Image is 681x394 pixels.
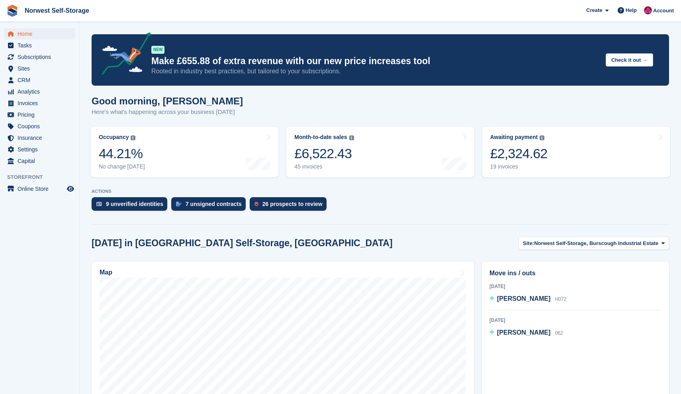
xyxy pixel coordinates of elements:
[294,145,354,162] div: £6,522.43
[489,269,661,278] h2: Move ins / outs
[4,109,75,120] a: menu
[131,135,135,140] img: icon-info-grey-7440780725fd019a000dd9b08b2336e03edf1995a4989e88bcd33f0948082b44.svg
[489,283,661,290] div: [DATE]
[254,202,258,206] img: prospect-51fa495bee0391a8d652442698ab0144808aea92771e9ea1ae160a38d050c398.svg
[18,51,65,63] span: Subscriptions
[92,96,243,106] h1: Good morning, [PERSON_NAME]
[523,239,534,247] span: Site:
[96,202,102,206] img: verify_identity-adf6edd0f0f0b5bbfe63781bf79b02c33cf7c696d77639b501bdc392416b5a36.svg
[490,163,548,170] div: 19 invoices
[92,108,243,117] p: Here's what's happening across your business [DATE]
[4,183,75,194] a: menu
[151,55,599,67] p: Make £655.88 of extra revenue with our new price increases tool
[18,40,65,51] span: Tasks
[7,173,79,181] span: Storefront
[18,109,65,120] span: Pricing
[490,134,538,141] div: Awaiting payment
[151,46,164,54] div: NEW
[4,74,75,86] a: menu
[92,238,393,249] h2: [DATE] in [GEOGRAPHIC_DATA] Self-Storage, [GEOGRAPHIC_DATA]
[489,328,563,338] a: [PERSON_NAME] 062
[489,294,566,304] a: [PERSON_NAME] H072
[250,197,331,215] a: 26 prospects to review
[490,145,548,162] div: £2,324.62
[519,237,669,250] button: Site: Norwest Self-Storage, Burscough Industrial Estate
[4,63,75,74] a: menu
[294,163,354,170] div: 45 invoices
[482,127,670,177] a: Awaiting payment £2,324.62 19 invoices
[4,40,75,51] a: menu
[186,201,242,207] div: 7 unsigned contracts
[294,134,347,141] div: Month-to-date sales
[176,202,182,206] img: contract_signature_icon-13c848040528278c33f63329250d36e43548de30e8caae1d1a13099fd9432cc5.svg
[99,163,145,170] div: No change [DATE]
[644,6,652,14] img: Daniel Grensinger
[18,183,65,194] span: Online Store
[4,132,75,143] a: menu
[262,201,323,207] div: 26 prospects to review
[6,5,18,17] img: stora-icon-8386f47178a22dfd0bd8f6a31ec36ba5ce8667c1dd55bd0f319d3a0aa187defe.svg
[540,135,544,140] img: icon-info-grey-7440780725fd019a000dd9b08b2336e03edf1995a4989e88bcd33f0948082b44.svg
[489,317,661,324] div: [DATE]
[18,98,65,109] span: Invoices
[4,144,75,155] a: menu
[4,155,75,167] a: menu
[497,329,550,336] span: [PERSON_NAME]
[18,28,65,39] span: Home
[22,4,92,17] a: Norwest Self-Storage
[106,201,163,207] div: 9 unverified identities
[92,197,171,215] a: 9 unverified identities
[66,184,75,194] a: Preview store
[92,189,669,194] p: ACTIONS
[497,295,550,302] span: [PERSON_NAME]
[171,197,250,215] a: 7 unsigned contracts
[18,74,65,86] span: CRM
[18,86,65,97] span: Analytics
[534,239,658,247] span: Norwest Self-Storage, Burscough Industrial Estate
[653,7,674,15] span: Account
[4,98,75,109] a: menu
[349,135,354,140] img: icon-info-grey-7440780725fd019a000dd9b08b2336e03edf1995a4989e88bcd33f0948082b44.svg
[4,28,75,39] a: menu
[286,127,474,177] a: Month-to-date sales £6,522.43 45 invoices
[151,67,599,76] p: Rooted in industry best practices, but tailored to your subscriptions.
[91,127,278,177] a: Occupancy 44.21% No change [DATE]
[555,296,567,302] span: H072
[4,121,75,132] a: menu
[18,155,65,167] span: Capital
[99,134,129,141] div: Occupancy
[586,6,602,14] span: Create
[606,53,653,67] button: Check it out →
[18,63,65,74] span: Sites
[99,145,145,162] div: 44.21%
[18,132,65,143] span: Insurance
[4,86,75,97] a: menu
[95,32,151,78] img: price-adjustments-announcement-icon-8257ccfd72463d97f412b2fc003d46551f7dbcb40ab6d574587a9cd5c0d94...
[18,144,65,155] span: Settings
[18,121,65,132] span: Coupons
[4,51,75,63] a: menu
[626,6,637,14] span: Help
[555,330,563,336] span: 062
[100,269,112,276] h2: Map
